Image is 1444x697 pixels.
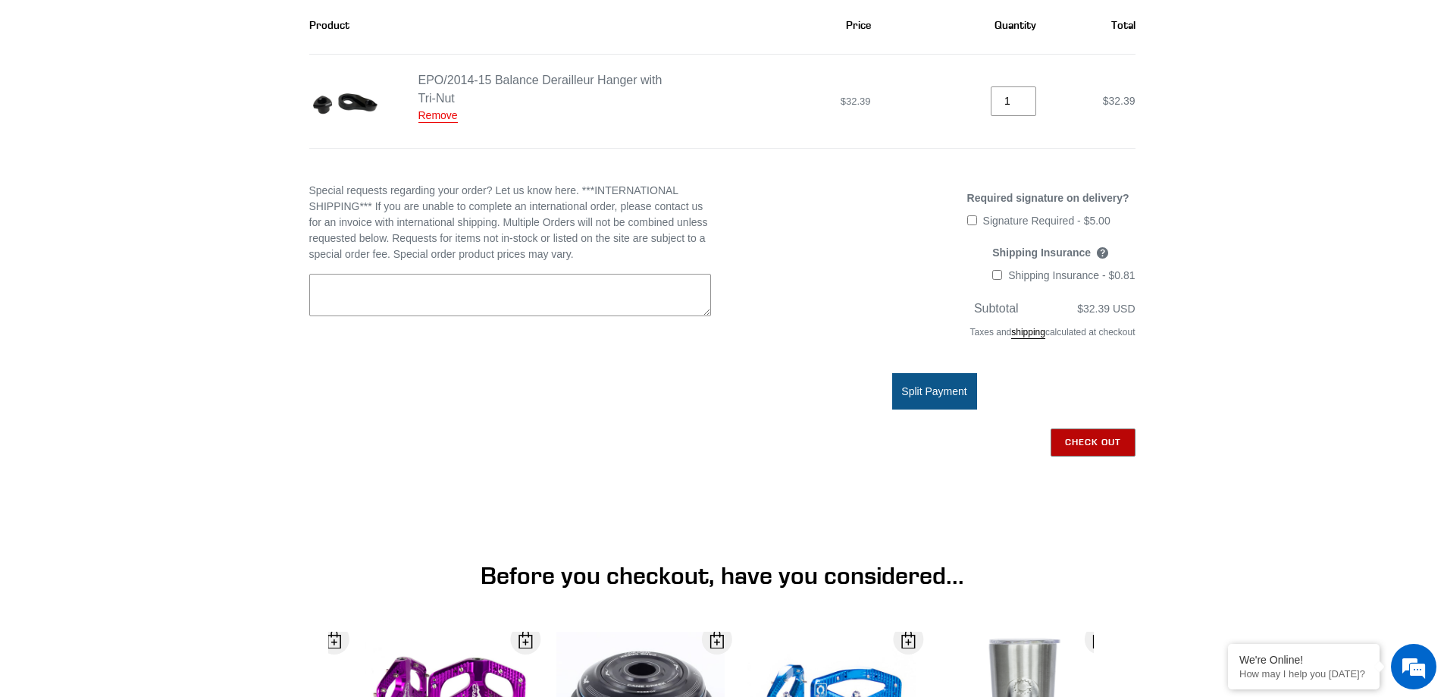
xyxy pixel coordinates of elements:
button: Split Payment [892,373,977,410]
span: Split Payment [901,385,966,397]
div: Taxes and calculated at checkout [734,318,1135,354]
a: Remove EPO/2014-15 Balance Derailleur Hanger with Tri-Nut [418,109,458,123]
a: EPO/2014-15 Balance Derailleur Hanger with Tri-Nut [418,74,662,105]
span: Shipping Insurance - $0.81 [1008,269,1135,281]
div: We're Online! [1239,654,1368,666]
span: Required signature on delivery? [967,192,1129,204]
label: Special requests regarding your order? Let us know here. ***INTERNATIONAL SHIPPING*** If you are ... [309,183,711,262]
span: $32.39 USD [1077,303,1135,315]
span: $32.39 [1103,95,1135,107]
span: Subtotal [974,302,1019,315]
h1: Before you checkout, have you considered... [351,561,1094,590]
img: Canfield EPO Derailleur Hanger with Tri-hanger [309,71,382,131]
iframe: PayPal-paypal [734,485,1135,518]
a: shipping [1011,327,1045,339]
input: Check out [1051,429,1135,456]
input: Signature Required - $5.00 [967,215,977,225]
input: Shipping Insurance - $0.81 [992,270,1002,280]
span: $32.39 [841,96,871,107]
span: Signature Required - $5.00 [983,215,1110,227]
p: How may I help you today? [1239,668,1368,680]
span: Shipping Insurance [992,246,1091,259]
